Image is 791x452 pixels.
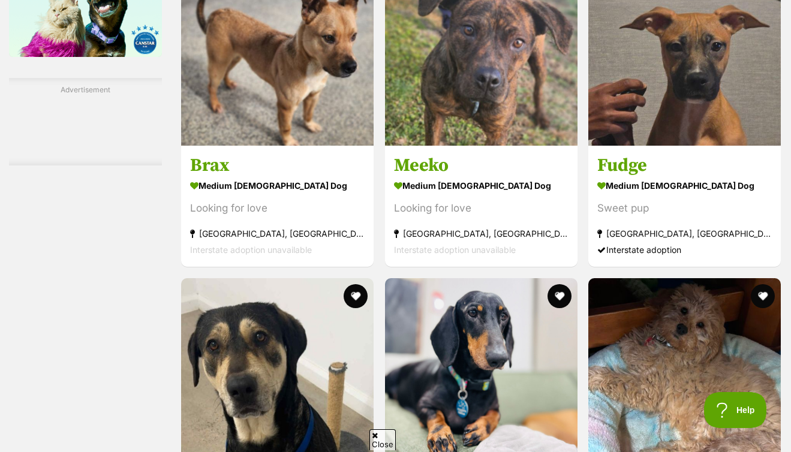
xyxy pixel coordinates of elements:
[597,242,772,258] div: Interstate adoption
[597,177,772,194] strong: medium [DEMOGRAPHIC_DATA] Dog
[190,225,365,242] strong: [GEOGRAPHIC_DATA], [GEOGRAPHIC_DATA]
[385,145,578,267] a: Meeko medium [DEMOGRAPHIC_DATA] Dog Looking for love [GEOGRAPHIC_DATA], [GEOGRAPHIC_DATA] Interst...
[190,245,312,255] span: Interstate adoption unavailable
[190,200,365,216] div: Looking for love
[344,284,368,308] button: favourite
[9,78,162,165] div: Advertisement
[597,225,772,242] strong: [GEOGRAPHIC_DATA], [GEOGRAPHIC_DATA]
[190,177,365,194] strong: medium [DEMOGRAPHIC_DATA] Dog
[394,177,569,194] strong: medium [DEMOGRAPHIC_DATA] Dog
[597,154,772,177] h3: Fudge
[547,284,571,308] button: favourite
[394,225,569,242] strong: [GEOGRAPHIC_DATA], [GEOGRAPHIC_DATA]
[190,154,365,177] h3: Brax
[588,145,781,267] a: Fudge medium [DEMOGRAPHIC_DATA] Dog Sweet pup [GEOGRAPHIC_DATA], [GEOGRAPHIC_DATA] Interstate ado...
[394,154,569,177] h3: Meeko
[369,429,396,450] span: Close
[704,392,767,428] iframe: Help Scout Beacon - Open
[394,245,516,255] span: Interstate adoption unavailable
[394,200,569,216] div: Looking for love
[751,284,775,308] button: favourite
[597,200,772,216] div: Sweet pup
[181,145,374,267] a: Brax medium [DEMOGRAPHIC_DATA] Dog Looking for love [GEOGRAPHIC_DATA], [GEOGRAPHIC_DATA] Intersta...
